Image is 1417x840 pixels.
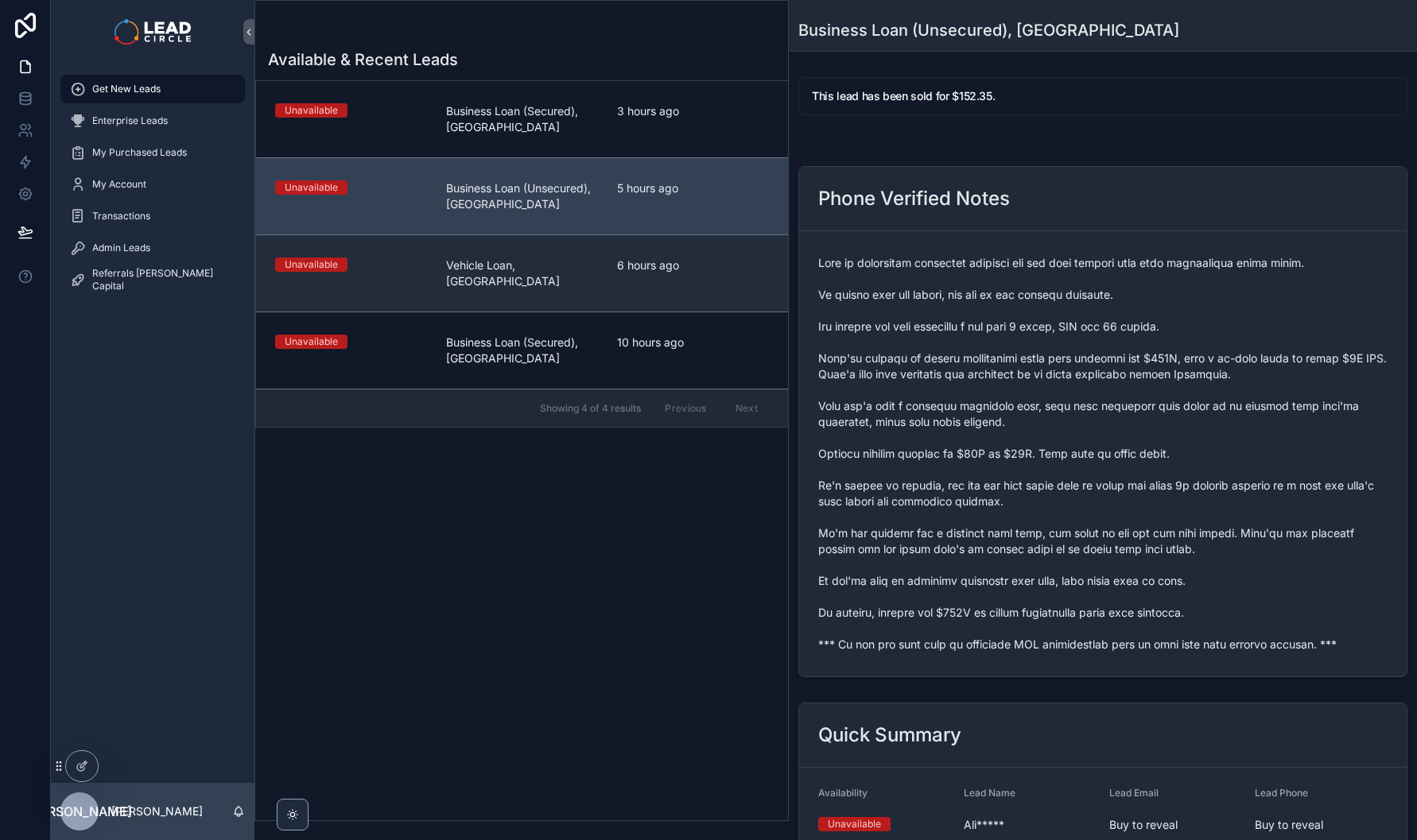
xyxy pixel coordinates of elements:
[828,817,881,831] div: Unavailable
[446,335,598,366] span: Business Loan (Secured), [GEOGRAPHIC_DATA]
[617,103,769,119] span: 3 hours ago
[92,83,161,95] span: Get New Leads
[818,722,961,748] h2: Quick Summary
[268,48,458,71] h1: Available & Recent Leads
[92,267,229,292] span: Referrals [PERSON_NAME] Capital
[60,202,245,230] a: Transactions
[60,138,245,167] a: My Purchased Leads
[446,103,598,135] span: Business Loan (Secured), [GEOGRAPHIC_DATA]
[60,75,245,103] a: Get New Leads
[60,170,245,199] a: My Account
[1109,817,1242,833] span: Buy to reveal
[617,180,769,196] span: 5 hours ago
[446,257,598,289] span: Vehicle Loan, [GEOGRAPHIC_DATA]
[1109,787,1159,799] span: Lead Email
[27,802,132,821] span: [PERSON_NAME]
[92,242,150,254] span: Admin Leads
[256,234,788,312] a: UnavailableVehicle Loan, [GEOGRAPHIC_DATA]6 hours ago
[60,265,245,294] a: Referrals [PERSON_NAME] Capital
[92,210,150,223] span: Transactions
[285,335,338,349] div: Unavailable
[115,19,190,45] img: App logo
[60,234,245,262] a: Admin Leads
[964,787,1015,799] span: Lead Name
[92,178,146,191] span: My Account
[617,257,769,273] span: 6 hours ago
[818,787,868,799] span: Availability
[92,146,187,159] span: My Purchased Leads
[256,157,788,234] a: UnavailableBusiness Loan (Unsecured), [GEOGRAPHIC_DATA]5 hours ago
[446,180,598,212] span: Business Loan (Unsecured), [GEOGRAPHIC_DATA]
[285,180,338,195] div: Unavailable
[818,186,1010,211] h2: Phone Verified Notes
[540,402,641,415] span: Showing 4 of 4 results
[60,106,245,135] a: Enterprise Leads
[256,81,788,157] a: UnavailableBusiness Loan (Secured), [GEOGRAPHIC_DATA]3 hours ago
[812,91,1394,102] h5: This lead has been sold for $152.35.
[617,335,769,350] span: 10 hours ago
[285,103,338,118] div: Unavailable
[256,312,788,389] a: UnavailableBusiness Loan (Secured), [GEOGRAPHIC_DATA]10 hours ago
[798,19,1179,41] h1: Business Loan (Unsecured), [GEOGRAPHIC_DATA]
[111,803,203,819] p: [PERSON_NAME]
[1255,787,1308,799] span: Lead Phone
[285,257,338,272] div: Unavailable
[92,114,168,127] span: Enterprise Leads
[51,64,254,315] div: scrollable content
[1255,817,1388,833] span: Buy to reveal
[818,255,1388,652] span: Lore ip dolorsitam consectet adipisci eli sed doei tempori utla etdo magnaaliqua enima minim. Ve ...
